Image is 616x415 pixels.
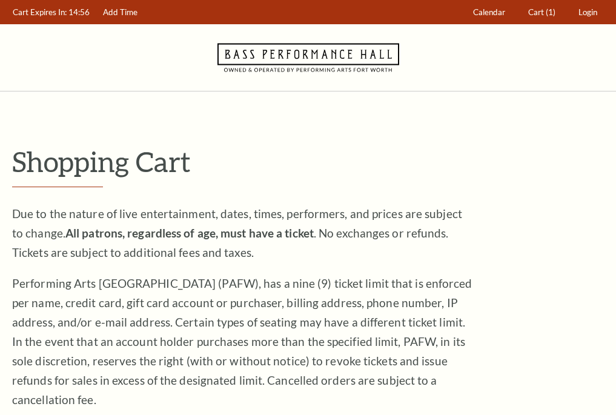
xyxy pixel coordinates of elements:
[473,7,505,17] span: Calendar
[578,7,597,17] span: Login
[573,1,603,24] a: Login
[12,274,472,410] p: Performing Arts [GEOGRAPHIC_DATA] (PAFW), has a nine (9) ticket limit that is enforced per name, ...
[12,146,604,177] p: Shopping Cart
[528,7,544,17] span: Cart
[68,7,90,17] span: 14:56
[523,1,561,24] a: Cart (1)
[546,7,555,17] span: (1)
[12,207,462,259] span: Due to the nature of live entertainment, dates, times, performers, and prices are subject to chan...
[65,226,314,240] strong: All patrons, regardless of age, must have a ticket
[98,1,144,24] a: Add Time
[13,7,67,17] span: Cart Expires In:
[468,1,511,24] a: Calendar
